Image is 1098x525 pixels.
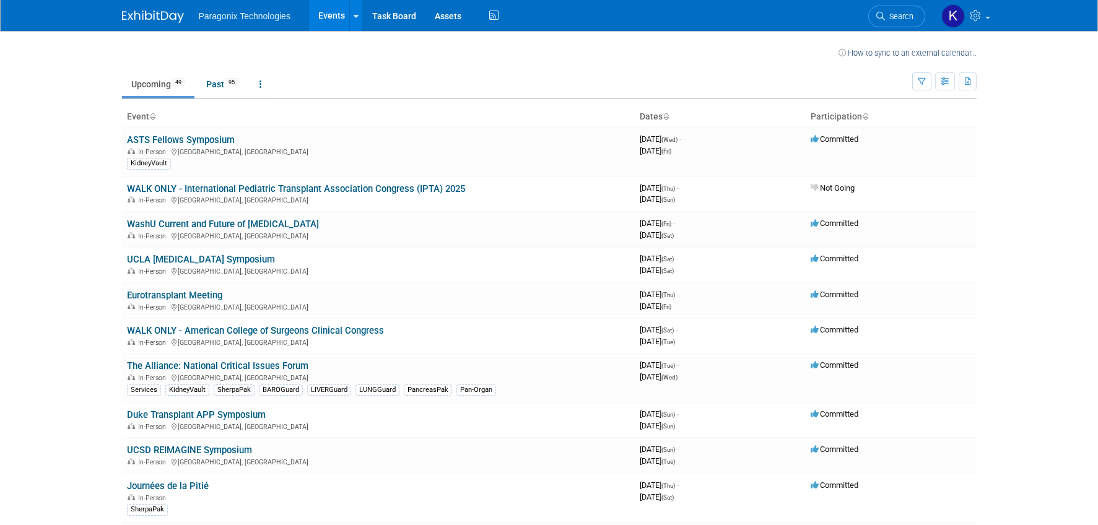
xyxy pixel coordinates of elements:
[122,11,184,23] img: ExhibitDay
[127,302,630,311] div: [GEOGRAPHIC_DATA], [GEOGRAPHIC_DATA]
[214,384,255,396] div: SherpaPak
[677,445,679,454] span: -
[127,183,465,194] a: WALK ONLY - International Pediatric Transplant Association Congress (IPTA) 2025
[661,423,675,430] span: (Sun)
[138,423,170,431] span: In-Person
[661,494,674,501] span: (Sat)
[640,290,679,299] span: [DATE]
[640,337,675,346] span: [DATE]
[127,266,630,276] div: [GEOGRAPHIC_DATA], [GEOGRAPHIC_DATA]
[138,303,170,311] span: In-Person
[640,456,675,466] span: [DATE]
[661,482,675,489] span: (Thu)
[127,480,209,492] a: Journées de la Pitié
[661,303,671,310] span: (Fri)
[663,111,669,121] a: Sort by Start Date
[661,232,674,239] span: (Sat)
[679,134,681,144] span: -
[640,302,671,311] span: [DATE]
[677,360,679,370] span: -
[661,339,675,345] span: (Tue)
[127,194,630,204] div: [GEOGRAPHIC_DATA], [GEOGRAPHIC_DATA]
[640,360,679,370] span: [DATE]
[661,185,675,192] span: (Thu)
[640,421,675,430] span: [DATE]
[128,339,135,345] img: In-Person Event
[941,4,965,28] img: Krista Paplaczyk
[122,72,194,96] a: Upcoming49
[661,458,675,465] span: (Tue)
[811,445,858,454] span: Committed
[640,194,675,204] span: [DATE]
[127,456,630,466] div: [GEOGRAPHIC_DATA], [GEOGRAPHIC_DATA]
[127,219,319,230] a: WashU Current and Future of [MEDICAL_DATA]
[811,219,858,228] span: Committed
[138,458,170,466] span: In-Person
[307,384,351,396] div: LIVERGuard
[661,136,678,143] span: (Wed)
[635,106,806,128] th: Dates
[128,196,135,202] img: In-Person Event
[862,111,868,121] a: Sort by Participation Type
[122,106,635,128] th: Event
[225,78,238,87] span: 95
[811,325,858,334] span: Committed
[661,374,678,381] span: (Wed)
[640,134,681,144] span: [DATE]
[127,504,168,515] div: SherpaPak
[165,384,209,396] div: KidneyVault
[199,11,290,21] span: Paragonix Technologies
[839,48,977,58] a: How to sync to an external calendar...
[138,494,170,502] span: In-Person
[138,232,170,240] span: In-Person
[640,266,674,275] span: [DATE]
[128,232,135,238] img: In-Person Event
[811,290,858,299] span: Committed
[806,106,977,128] th: Participation
[127,230,630,240] div: [GEOGRAPHIC_DATA], [GEOGRAPHIC_DATA]
[127,445,252,456] a: UCSD REIMAGINE Symposium
[661,446,675,453] span: (Sun)
[127,146,630,156] div: [GEOGRAPHIC_DATA], [GEOGRAPHIC_DATA]
[661,327,674,334] span: (Sat)
[197,72,248,96] a: Past95
[128,494,135,500] img: In-Person Event
[127,384,161,396] div: Services
[128,423,135,429] img: In-Person Event
[673,219,675,228] span: -
[128,374,135,380] img: In-Person Event
[661,196,675,203] span: (Sun)
[640,372,678,381] span: [DATE]
[138,267,170,276] span: In-Person
[640,445,679,454] span: [DATE]
[640,183,679,193] span: [DATE]
[404,384,452,396] div: PancreasPak
[811,409,858,419] span: Committed
[677,183,679,193] span: -
[640,480,679,490] span: [DATE]
[677,409,679,419] span: -
[661,220,671,227] span: (Fri)
[128,267,135,274] img: In-Person Event
[127,158,171,169] div: KidneyVault
[138,374,170,382] span: In-Person
[128,148,135,154] img: In-Person Event
[868,6,925,27] a: Search
[676,254,678,263] span: -
[456,384,496,396] div: Pan-Organ
[661,148,671,155] span: (Fri)
[127,360,308,371] a: The Alliance: National Critical Issues Forum
[172,78,185,87] span: 49
[661,292,675,298] span: (Thu)
[811,480,858,490] span: Committed
[661,411,675,418] span: (Sun)
[127,372,630,382] div: [GEOGRAPHIC_DATA], [GEOGRAPHIC_DATA]
[640,230,674,240] span: [DATE]
[811,183,855,193] span: Not Going
[811,134,858,144] span: Committed
[811,254,858,263] span: Committed
[677,480,679,490] span: -
[127,337,630,347] div: [GEOGRAPHIC_DATA], [GEOGRAPHIC_DATA]
[127,290,222,301] a: Eurotransplant Meeting
[127,254,275,265] a: UCLA [MEDICAL_DATA] Symposium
